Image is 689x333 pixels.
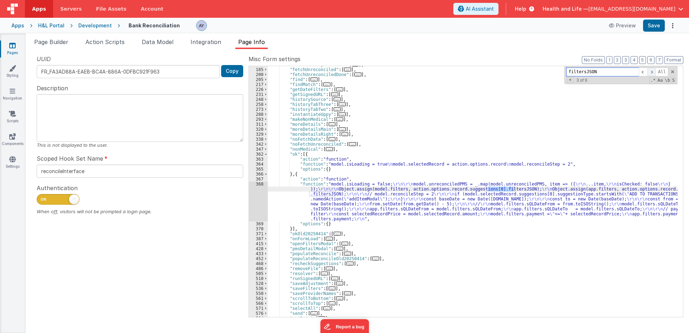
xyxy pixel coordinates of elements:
[336,296,343,300] span: ...
[249,286,268,291] div: 536
[344,291,351,295] span: ...
[466,5,494,12] span: AI Assistant
[339,112,346,116] span: ...
[197,21,207,31] img: 14202422f6480247bff2986d20d04001
[249,236,268,241] div: 387
[78,22,112,29] div: Development
[249,301,268,306] div: 566
[249,82,268,87] div: 217
[543,5,683,12] button: Health and Life — [EMAIL_ADDRESS][DOMAIN_NAME]
[336,281,343,285] span: ...
[341,242,349,246] span: ...
[323,306,330,310] span: ...
[574,78,590,83] span: 3 of 9
[11,22,24,29] div: Apps
[37,154,103,163] span: Scoped Hook Set Name
[249,316,268,321] div: 584
[249,132,268,137] div: 329
[37,142,243,149] div: This is not displayed to the user.
[249,182,268,221] div: 368
[249,127,268,132] div: 320
[249,172,268,177] div: 366
[238,38,265,45] span: Page Info
[249,87,268,92] div: 226
[249,177,268,182] div: 367
[323,82,330,86] span: ...
[34,38,68,45] span: Page Builder
[37,55,51,63] span: UUID
[631,56,638,64] button: 4
[249,117,268,122] div: 293
[331,276,338,280] span: ...
[249,137,268,142] div: 338
[249,167,268,172] div: 365
[331,92,338,96] span: ...
[352,63,359,66] span: ...
[249,55,301,63] span: Misc Form settings
[249,306,268,311] div: 571
[582,56,605,64] button: No Folds
[249,281,268,286] div: 528
[639,56,646,64] button: 5
[221,65,243,77] button: Copy
[318,316,325,320] span: ...
[647,56,654,64] button: 6
[515,5,526,12] span: Help
[249,147,268,152] div: 347
[622,56,629,64] button: 3
[344,68,351,71] span: ...
[249,162,268,167] div: 364
[672,77,675,84] span: Search In Selection
[32,5,46,12] span: Apps
[37,184,78,192] span: Authentication
[326,147,333,151] span: ...
[605,20,640,31] button: Preview
[129,23,180,28] h4: Bank Reconciliation
[249,102,268,107] div: 258
[249,246,268,251] div: 428
[249,311,268,316] div: 576
[329,286,336,290] span: ...
[249,97,268,102] div: 248
[329,301,336,305] span: ...
[60,5,82,12] span: Servers
[543,5,588,12] span: Health and Life —
[142,38,173,45] span: Data Model
[372,257,379,261] span: ...
[190,38,221,45] span: Integration
[249,271,268,276] div: 505
[249,107,268,112] div: 273
[249,142,268,147] div: 342
[249,157,268,162] div: 363
[249,226,268,231] div: 370
[354,72,361,76] span: ...
[249,152,268,157] div: 362
[656,56,663,64] button: 7
[334,107,341,111] span: ...
[334,97,341,101] span: ...
[649,77,656,84] span: RegExp Search
[341,132,349,136] span: ...
[249,112,268,117] div: 288
[567,77,574,83] span: Toggel Replace mode
[249,276,268,281] div: 510
[249,291,268,296] div: 550
[37,84,68,92] span: Description
[249,241,268,246] div: 415
[339,102,346,106] span: ...
[453,3,499,15] button: AI Assistant
[664,77,670,84] span: Whole Word Search
[657,77,663,84] span: CaseSensitive Search
[656,68,668,76] span: Alt-Enter
[249,221,268,226] div: 369
[329,137,336,141] span: ...
[85,38,125,45] span: Action Scripts
[336,87,343,91] span: ...
[249,67,268,72] div: 185
[249,122,268,127] div: 311
[249,261,268,266] div: 468
[614,56,621,64] button: 2
[336,117,343,121] span: ...
[588,5,675,12] span: [EMAIL_ADDRESS][DOMAIN_NAME]
[606,56,612,64] button: 1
